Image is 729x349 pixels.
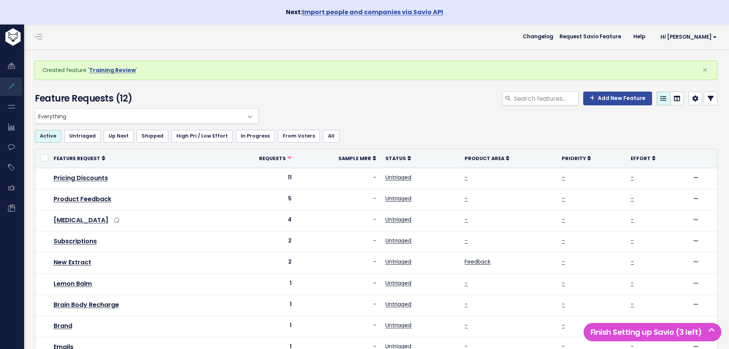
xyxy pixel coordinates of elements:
td: - [296,210,381,231]
span: Everything [35,109,243,123]
a: Sample MRR [338,154,376,162]
a: - [562,321,565,329]
td: 1 [221,274,296,295]
a: In Progress [236,130,275,142]
a: Untriaged [385,174,411,181]
h4: Feature Requests (12) [35,92,255,105]
a: - [465,279,468,287]
td: - [296,316,381,337]
a: From Voters [278,130,320,142]
a: Hi [PERSON_NAME] [651,31,723,43]
a: - [631,279,634,287]
span: Changelog [523,34,553,39]
a: - [631,300,634,308]
a: Pricing Discounts [54,174,108,182]
button: Close [695,61,715,79]
a: New Extract [54,258,91,267]
a: - [562,300,565,308]
a: High Pri / Low Effort [171,130,233,142]
span: Effort [631,155,651,162]
a: Requests [259,154,292,162]
a: - [562,174,565,181]
span: Priority [562,155,586,162]
span: Feature Request [54,155,100,162]
td: 2 [221,252,296,274]
span: Hi [PERSON_NAME] [661,34,717,40]
a: Training Review [89,66,136,74]
a: Shipped [137,130,168,142]
a: - [631,258,634,265]
a: - [631,237,634,244]
a: Untriaged [64,130,101,142]
td: 1 [221,295,296,316]
a: Untriaged [385,279,411,287]
a: [MEDICAL_DATA] [54,216,108,224]
a: All [323,130,339,142]
a: - [562,237,565,244]
strong: Next: [286,8,443,16]
a: - [465,300,468,308]
span: Requests [259,155,286,162]
a: - [631,216,634,223]
span: Everything [35,108,259,124]
a: - [465,216,468,223]
td: - [296,231,381,252]
td: - [296,252,381,274]
a: - [465,174,468,181]
a: Untriaged [385,321,411,329]
a: Untriaged [385,300,411,308]
a: Untriaged [385,237,411,244]
a: Active [35,130,61,142]
a: Request Savio Feature [553,31,627,43]
a: Lemon Balm [54,279,92,288]
td: - [296,295,381,316]
a: - [631,321,634,329]
td: 1 [221,316,296,337]
a: Untriaged [385,216,411,223]
a: Brand [54,321,72,330]
a: Product Feedback [54,195,111,203]
a: - [465,237,468,244]
span: Product Area [465,155,504,162]
td: - [296,189,381,210]
a: - [465,195,468,202]
a: - [562,258,565,265]
a: Feature Request [54,154,105,162]
td: 5 [221,189,296,210]
a: Help [627,31,651,43]
input: Search features... [513,92,579,105]
a: Untriaged [385,195,411,202]
a: Effort [631,154,656,162]
a: Status [385,154,411,162]
a: Import people and companies via Savio API [302,8,443,16]
img: logo-white.9d6f32f41409.svg [3,28,63,46]
a: Feedback [465,258,491,265]
a: - [562,216,565,223]
a: - [465,321,468,329]
span: Sample MRR [338,155,371,162]
a: - [562,195,565,202]
span: Status [385,155,406,162]
a: Brain Body Recharge [54,300,119,309]
a: Product Area [465,154,509,162]
a: Subscriptions [54,237,97,246]
span: × [702,64,708,76]
td: 4 [221,210,296,231]
td: - [296,168,381,189]
div: Created feature ' ' [34,61,718,80]
h5: Finish Setting up Savio (3 left) [587,326,718,338]
a: Priority [562,154,591,162]
a: Add New Feature [583,92,652,105]
td: 2 [221,231,296,252]
a: - [562,279,565,287]
td: 11 [221,168,296,189]
a: Untriaged [385,258,411,265]
td: - [296,274,381,295]
a: Up Next [104,130,134,142]
ul: Filter feature requests [35,130,718,142]
a: - [631,174,634,181]
a: - [631,195,634,202]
